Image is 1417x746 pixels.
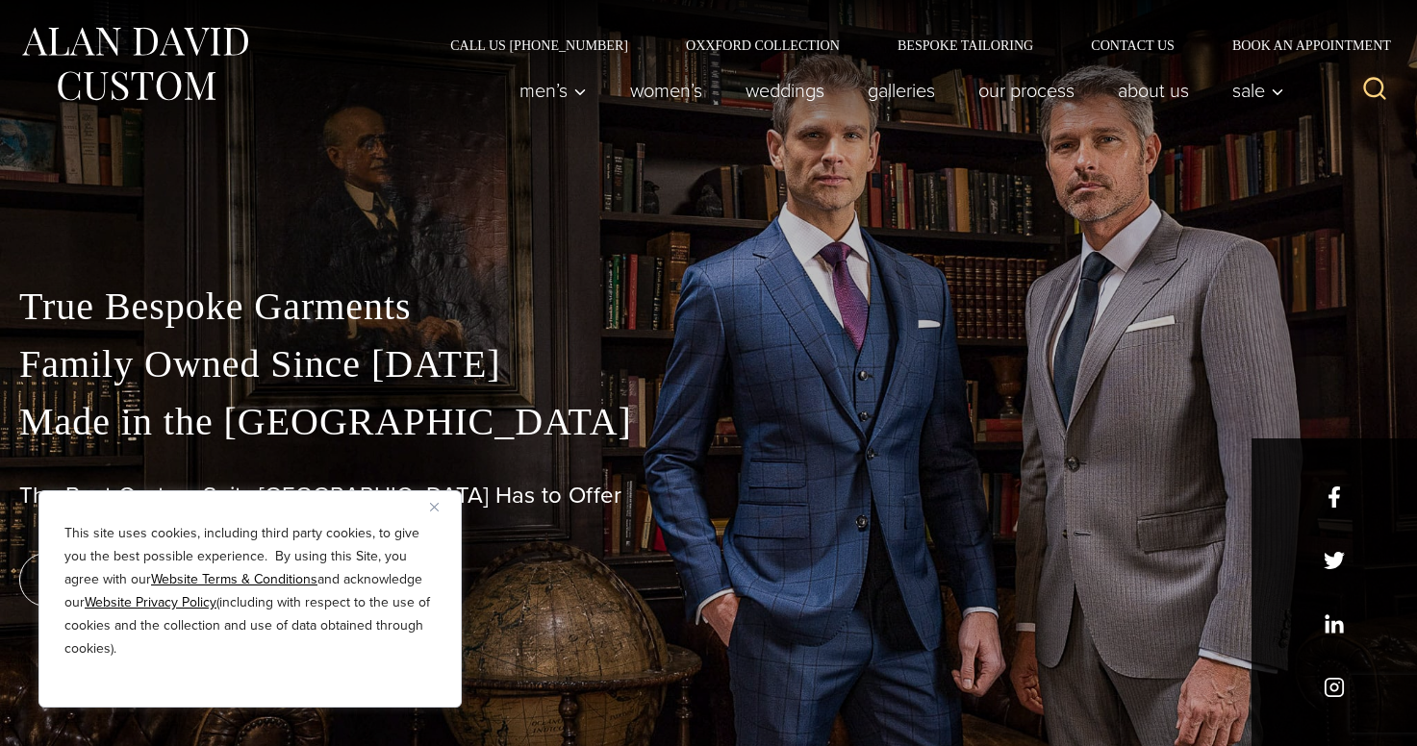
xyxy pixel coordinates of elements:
img: Alan David Custom [19,21,250,107]
nav: Primary Navigation [498,71,1295,110]
span: Sale [1232,81,1284,100]
img: Close [430,503,439,511]
button: View Search Form [1352,67,1398,113]
a: Book an Appointment [1203,38,1398,52]
a: Bespoke Tailoring [869,38,1062,52]
p: True Bespoke Garments Family Owned Since [DATE] Made in the [GEOGRAPHIC_DATA] [19,278,1398,451]
a: Website Terms & Conditions [151,569,317,589]
nav: Secondary Navigation [421,38,1398,52]
h1: The Best Custom Suits [GEOGRAPHIC_DATA] Has to Offer [19,482,1398,510]
span: Men’s [519,81,587,100]
a: Our Process [957,71,1097,110]
a: About Us [1097,71,1211,110]
a: Women’s [609,71,724,110]
p: This site uses cookies, including third party cookies, to give you the best possible experience. ... [64,522,436,660]
a: book an appointment [19,553,289,607]
a: Website Privacy Policy [85,592,216,612]
a: Oxxford Collection [657,38,869,52]
a: Galleries [847,71,957,110]
a: Contact Us [1062,38,1203,52]
button: Close [430,495,453,518]
a: Call Us [PHONE_NUMBER] [421,38,657,52]
a: weddings [724,71,847,110]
